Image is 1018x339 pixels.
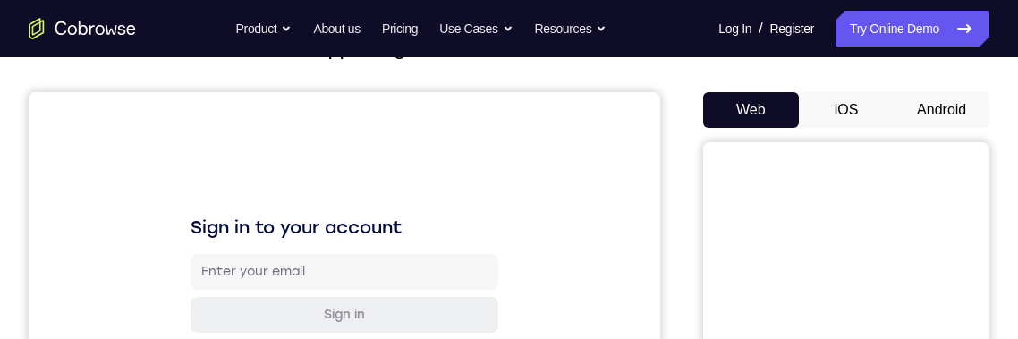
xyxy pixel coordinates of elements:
[894,92,989,128] button: Android
[703,92,799,128] button: Web
[759,18,762,39] span: /
[313,11,360,47] a: About us
[236,11,293,47] button: Product
[770,11,814,47] a: Register
[307,256,326,270] p: or
[29,18,136,39] a: Go to the home page
[162,284,470,319] button: Sign in with Google
[162,205,470,241] button: Sign in
[269,292,391,310] div: Sign in with Google
[173,171,459,189] input: Enter your email
[162,123,470,148] h1: Sign in to your account
[439,11,513,47] button: Use Cases
[799,92,895,128] button: iOS
[836,11,989,47] a: Try Online Demo
[382,11,418,47] a: Pricing
[535,11,607,47] button: Resources
[718,11,751,47] a: Log In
